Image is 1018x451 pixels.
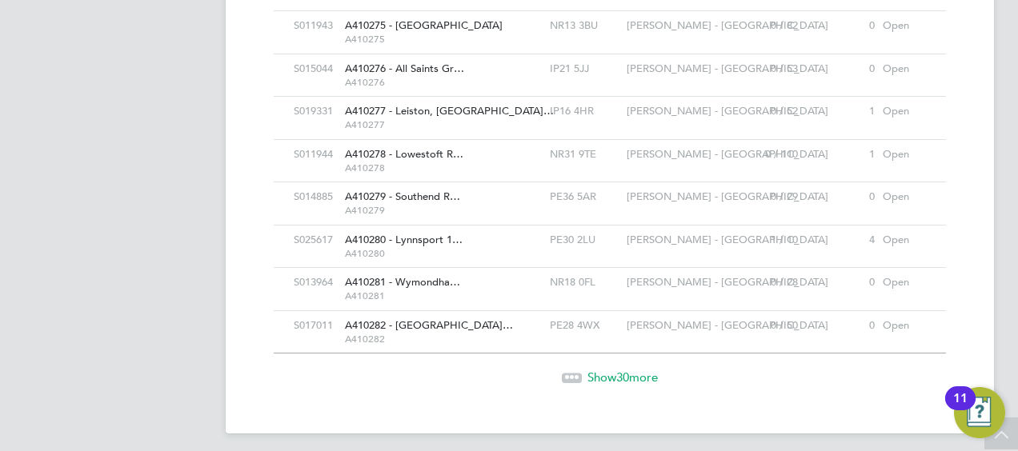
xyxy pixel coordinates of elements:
div: Open [879,268,930,297]
div: 11 [953,398,968,419]
div: IP21 5JJ [546,54,623,84]
div: PE36 5AR [546,182,623,212]
a: S025617A410280 - Lynnsport 1… A410280PE30 2LU[PERSON_NAME] - [GEOGRAPHIC_DATA]1 / 104Open [290,225,930,238]
span: [PERSON_NAME] - [GEOGRAPHIC_DATA] [627,18,828,32]
a: S015044A410276 - All Saints Gr… A410276IP21 5JJ[PERSON_NAME] - [GEOGRAPHIC_DATA]0 / 530Open [290,54,930,67]
div: Open [879,11,930,41]
span: A410280 - Lynnsport 1… [345,233,463,246]
div: 0 / 50 [725,311,802,341]
a: S011943A410275 - [GEOGRAPHIC_DATA] A410275NR13 3BU[PERSON_NAME] - [GEOGRAPHIC_DATA]0 / 820Open [290,10,930,24]
div: Open [879,311,930,341]
span: A410277 - Leiston, [GEOGRAPHIC_DATA]… [345,104,554,118]
div: S014885 [290,182,341,212]
div: 1 [802,97,879,126]
div: NR31 9TE [546,140,623,170]
div: 0 / 53 [725,54,802,84]
span: A410276 [345,76,465,89]
span: A410280 [345,247,465,260]
span: A410282 - [GEOGRAPHIC_DATA]… [345,318,513,332]
div: S011943 [290,11,341,41]
div: 0 [802,182,879,212]
div: NR18 0FL [546,268,623,297]
span: A410279 - Southend R… [345,190,460,203]
div: PE28 4WX [546,311,623,341]
div: S017011 [290,311,341,341]
div: 1 / 10 [725,225,802,255]
div: 1 [802,140,879,170]
span: A410281 - Wymondha… [345,275,460,289]
div: 0 / 110 [725,140,802,170]
button: Open Resource Center, 11 new notifications [954,387,1005,438]
div: 0 [802,268,879,297]
span: Show more [587,369,658,385]
span: [PERSON_NAME] - [GEOGRAPHIC_DATA] [627,233,828,246]
span: 30 [616,369,629,385]
div: S011944 [290,140,341,170]
div: Open [879,182,930,212]
div: S013964 [290,268,341,297]
span: A410278 - Lowestoft R… [345,147,463,161]
span: [PERSON_NAME] - [GEOGRAPHIC_DATA] [627,147,828,161]
span: A410281 [345,289,465,302]
div: S025617 [290,225,341,255]
div: 0 [802,311,879,341]
span: [PERSON_NAME] - [GEOGRAPHIC_DATA] [627,62,828,75]
a: S014885A410279 - Southend R… A410279PE36 5AR[PERSON_NAME] - [GEOGRAPHIC_DATA]0 / 290Open [290,182,930,195]
div: PE30 2LU [546,225,623,255]
span: A410275 [345,33,465,46]
div: Open [879,225,930,255]
div: 0 [802,11,879,41]
div: Open [879,54,930,84]
div: Open [879,140,930,170]
span: A410278 [345,162,465,174]
a: S011944A410278 - Lowestoft R… A410278NR31 9TE[PERSON_NAME] - [GEOGRAPHIC_DATA]0 / 1101Open [290,139,930,153]
div: IP16 4HR [546,97,623,126]
div: 0 / 82 [725,11,802,41]
a: S017011A410282 - [GEOGRAPHIC_DATA]… A410282PE28 4WX[PERSON_NAME] - [GEOGRAPHIC_DATA]0 / 500Open [290,310,930,324]
div: 0 / 52 [725,97,802,126]
span: A410276 - All Saints Gr… [345,62,464,75]
a: S013964A410281 - Wymondha… A410281NR18 0FL[PERSON_NAME] - [GEOGRAPHIC_DATA]0 / 280Open [290,267,930,281]
div: 0 / 28 [725,268,802,297]
div: 0 [802,54,879,84]
div: 4 [802,225,879,255]
span: [PERSON_NAME] - [GEOGRAPHIC_DATA] [627,275,828,289]
span: [PERSON_NAME] - [GEOGRAPHIC_DATA] [627,104,828,118]
span: A410275 - [GEOGRAPHIC_DATA] [345,18,503,32]
div: Open [879,97,930,126]
span: A410282 [345,333,465,345]
div: S015044 [290,54,341,84]
div: S019331 [290,97,341,126]
span: A410279 [345,204,465,217]
a: S019331A410277 - Leiston, [GEOGRAPHIC_DATA]… A410277IP16 4HR[PERSON_NAME] - [GEOGRAPHIC_DATA]0 / ... [290,96,930,110]
span: A410277 [345,118,465,131]
div: 0 / 29 [725,182,802,212]
span: [PERSON_NAME] - [GEOGRAPHIC_DATA] [627,318,828,332]
div: NR13 3BU [546,11,623,41]
span: [PERSON_NAME] - [GEOGRAPHIC_DATA] [627,190,828,203]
